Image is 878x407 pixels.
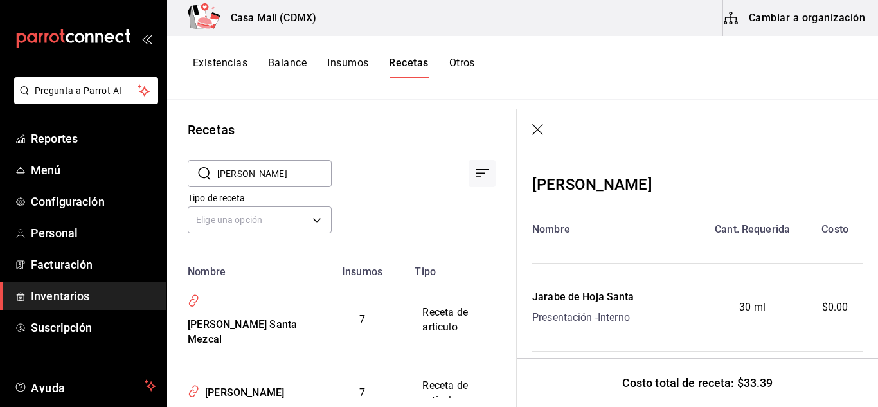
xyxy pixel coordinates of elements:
input: Buscar nombre de receta [217,161,332,186]
div: [PERSON_NAME] [200,381,284,401]
th: Nombre [167,258,318,278]
span: 30 ml [739,300,766,315]
button: Pregunta a Parrot AI [14,77,158,104]
div: Costo total de receta: $33.39 [517,358,878,407]
div: [PERSON_NAME] Santa Mezcal [183,312,302,347]
button: open_drawer_menu [141,33,152,44]
span: $0.00 [822,300,848,315]
td: Receta de artículo [407,278,516,363]
span: Ayuda [31,378,139,393]
div: Jarabe de Hoja Santa [532,289,634,305]
div: Ordenar por [469,160,496,187]
span: Facturación [31,256,156,273]
th: Tipo [407,258,516,278]
button: Balance [268,57,307,78]
button: Existencias [193,57,247,78]
span: Suscripción [31,319,156,336]
div: [PERSON_NAME] [532,173,652,196]
span: 7 [359,313,365,325]
span: Configuración [31,193,156,210]
button: Otros [449,57,475,78]
span: Inventarios [31,287,156,305]
div: navigation tabs [193,57,475,78]
div: Elige una opción [188,206,332,233]
div: Nombre [532,222,697,237]
span: 7 [359,386,365,399]
div: Costo [807,222,863,237]
button: Insumos [327,57,368,78]
h3: Casa Mali (CDMX) [220,10,316,26]
div: Cant. Requerida [697,222,807,237]
div: Recetas [188,120,235,140]
a: Pregunta a Parrot AI [9,93,158,107]
span: Personal [31,224,156,242]
label: Tipo de receta [188,194,332,203]
th: Insumos [318,258,408,278]
span: Menú [31,161,156,179]
span: Reportes [31,130,156,147]
button: Recetas [389,57,428,78]
div: Presentación - Interno [532,310,634,325]
span: Pregunta a Parrot AI [35,84,138,98]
